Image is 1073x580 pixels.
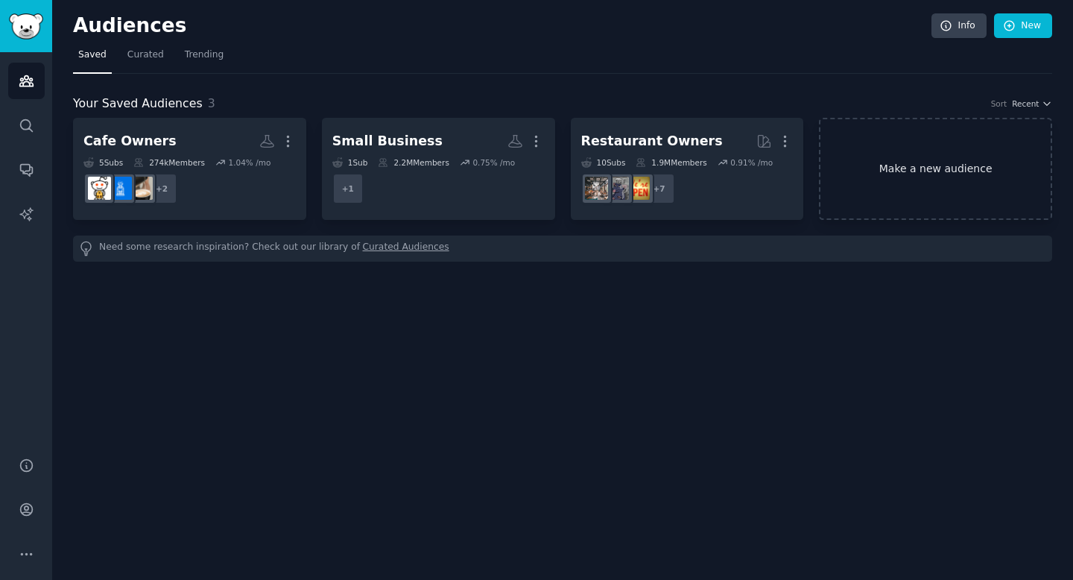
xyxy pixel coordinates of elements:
img: coffeeshopowners [130,177,153,200]
span: Trending [185,48,224,62]
a: Restaurant Owners10Subs1.9MMembers0.91% /mo+7Restaurant_ManagersKitchenConfidentialrestaurantowners [571,118,804,220]
img: KitchenConfidential [606,177,629,200]
a: Curated [122,43,169,74]
div: 274k Members [133,157,205,168]
a: Make a new audience [819,118,1052,220]
div: + 1 [332,173,364,204]
div: 1 Sub [332,157,368,168]
span: Curated [127,48,164,62]
div: Cafe Owners [83,132,177,151]
button: Recent [1012,98,1052,109]
div: + 2 [146,173,177,204]
img: Restaurant_Managers [627,177,650,200]
img: restaurantowners [585,177,608,200]
div: 5 Sub s [83,157,123,168]
a: Trending [180,43,229,74]
img: coffee_roasters [109,177,132,200]
a: Info [931,13,987,39]
div: Small Business [332,132,443,151]
h2: Audiences [73,14,931,38]
div: 0.75 % /mo [472,157,515,168]
a: Cafe Owners5Subs274kMembers1.04% /mo+2coffeeshopownerscoffee_roastersbarista [73,118,306,220]
img: GummySearch logo [9,13,43,40]
div: Restaurant Owners [581,132,723,151]
span: Your Saved Audiences [73,95,203,113]
div: Sort [991,98,1007,109]
a: Small Business1Sub2.2MMembers0.75% /mo+1 [322,118,555,220]
a: Curated Audiences [363,241,449,256]
div: Need some research inspiration? Check out our library of [73,236,1052,262]
div: 1.9M Members [636,157,706,168]
span: Recent [1012,98,1039,109]
span: 3 [208,96,215,110]
div: 2.2M Members [378,157,449,168]
div: + 7 [644,173,675,204]
a: New [994,13,1052,39]
span: Saved [78,48,107,62]
a: Saved [73,43,112,74]
div: 1.04 % /mo [228,157,270,168]
div: 0.91 % /mo [730,157,773,168]
img: barista [88,177,111,200]
div: 10 Sub s [581,157,626,168]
